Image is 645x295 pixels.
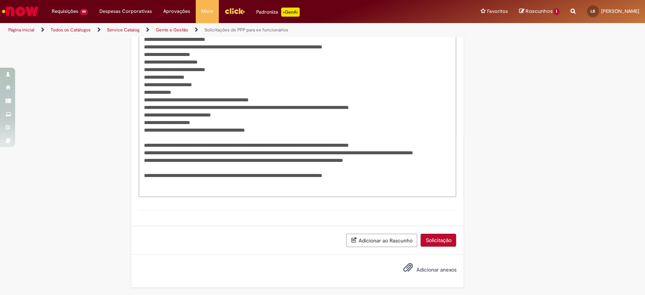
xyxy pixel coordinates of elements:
span: [PERSON_NAME] [601,8,639,14]
span: Requisições [52,8,78,15]
span: Adicionar anexos [416,266,456,273]
a: Rascunhos [519,8,559,15]
ul: Trilhas de página [6,23,424,37]
span: LB [591,9,595,14]
span: 1 [554,8,559,15]
span: Rascunhos [525,8,552,15]
span: Aprovações [163,8,190,15]
a: Página inicial [8,27,34,33]
button: Solicitação [421,234,456,247]
img: click_logo_yellow_360x200.png [224,5,245,17]
span: 99 [80,9,88,15]
a: Todos os Catálogos [51,27,91,33]
a: Service Catalog [107,27,139,33]
span: Despesas Corporativas [99,8,152,15]
a: Gente e Gestão [156,27,188,33]
div: Padroniza [256,8,300,17]
span: More [201,8,213,15]
button: Adicionar anexos [401,261,415,278]
button: Adicionar ao Rascunho [346,234,417,247]
p: +GenAi [281,8,300,17]
img: ServiceNow [1,4,40,19]
a: Solicitações de PPP para ex funcionários [204,27,288,33]
span: Favoritos [487,8,507,15]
